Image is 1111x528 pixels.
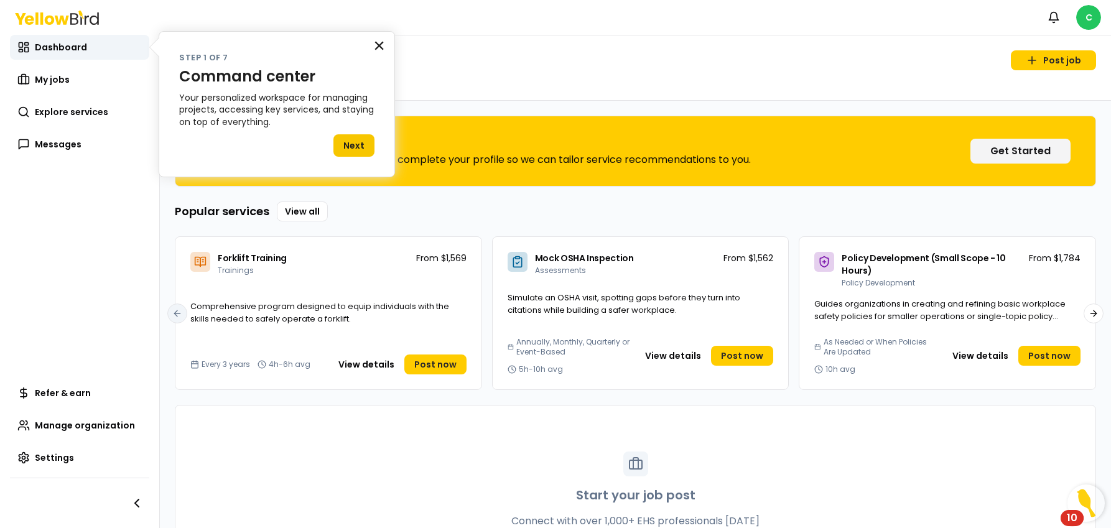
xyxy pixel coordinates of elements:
p: From $1,784 [1029,252,1081,264]
a: Explore services [10,100,149,124]
p: For a better experience, please complete your profile so we can tailor service recommendations to... [240,152,751,167]
h1: Welcome [175,65,1096,85]
a: View all [277,201,328,221]
span: 4h-6h avg [269,359,310,369]
span: Settings [35,452,74,464]
p: From $1,562 [723,252,773,264]
p: From $1,569 [416,252,467,264]
span: As Needed or When Policies Are Updated [824,337,940,357]
span: 5h-10h avg [519,364,563,374]
span: Every 3 years [202,359,250,369]
a: Post job [1011,50,1096,70]
a: Manage organization [10,413,149,438]
a: Post now [404,354,467,374]
button: Get Started [970,139,1071,164]
span: Post now [414,358,457,371]
a: Messages [10,132,149,157]
a: Post now [1018,346,1081,366]
span: Trainings [218,265,254,276]
p: Command center [179,68,374,86]
h3: Start your job post [576,486,695,504]
button: View details [331,354,402,374]
a: Settings [10,445,149,470]
span: Comprehensive program designed to equip individuals with the skills needed to safely operate a fo... [190,300,449,325]
button: View details [945,346,1016,366]
a: My jobs [10,67,149,92]
span: Post now [721,350,763,362]
span: Simulate an OSHA visit, spotting gaps before they turn into citations while building a safer work... [508,292,740,316]
div: Complete Your ProfileFor a better experience, please complete your profile so we can tailor servi... [175,116,1096,187]
span: Explore services [35,106,108,118]
span: Guides organizations in creating and refining basic workplace safety policies for smaller operati... [814,298,1066,334]
h3: Popular services [175,203,269,220]
button: Next [333,134,374,157]
button: Open Resource Center, 10 new notifications [1067,484,1105,522]
span: Dashboard [35,41,87,53]
span: Policy Development (Small Scope - 10 Hours) [842,252,1005,277]
button: Close [373,35,385,55]
span: Mock OSHA Inspection [535,252,634,264]
a: Post now [711,346,773,366]
p: Step 1 of 7 [179,52,374,65]
span: Messages [35,138,81,151]
span: Manage organization [35,419,135,432]
button: View details [638,346,709,366]
span: Assessments [535,265,586,276]
span: Post now [1028,350,1071,362]
span: My jobs [35,73,70,86]
p: Your personalized workspace for managing projects, accessing key services, and staying on top of ... [179,92,374,129]
span: 10h avg [825,364,855,374]
span: C [1076,5,1101,30]
span: Refer & earn [35,387,91,399]
span: Annually, Monthly, Quarterly or Event-Based [516,337,633,357]
h3: Complete Your Profile [240,135,751,145]
a: Refer & earn [10,381,149,405]
a: Dashboard [10,35,149,60]
span: Policy Development [842,277,915,288]
span: Forklift Training [218,252,287,264]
